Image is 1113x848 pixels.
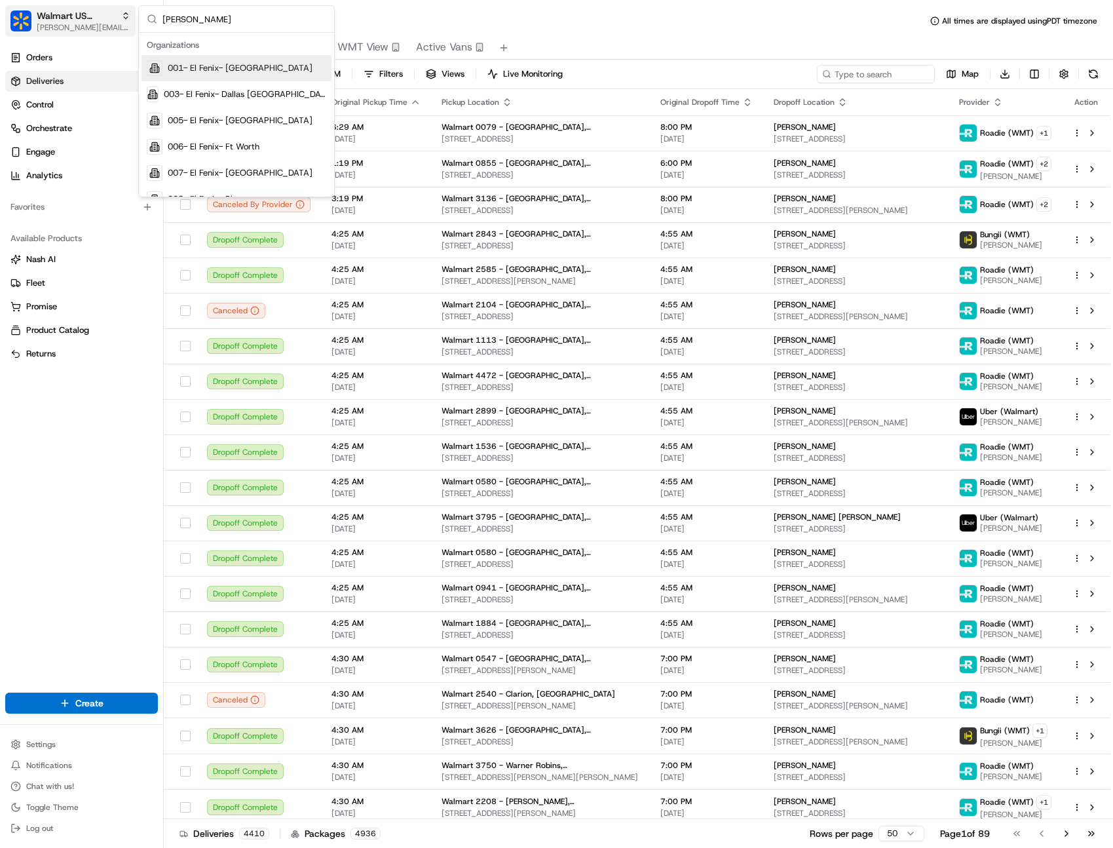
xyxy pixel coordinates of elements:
img: roadie-logo-v2.jpg [960,444,977,461]
img: roadie-logo-v2.jpg [960,585,977,602]
span: [PERSON_NAME] [774,193,836,204]
img: roadie-logo-v2.jpg [960,373,977,390]
span: [STREET_ADDRESS] [774,241,938,251]
span: 7:00 PM [660,725,753,735]
span: Roadie (WMT) [980,583,1034,594]
span: 4:55 AM [660,476,753,487]
span: [STREET_ADDRESS][PERSON_NAME] [774,701,938,711]
button: Promise [5,296,158,317]
span: [DATE] [660,134,753,144]
span: [STREET_ADDRESS] [774,453,938,463]
span: [PERSON_NAME] [980,346,1042,357]
button: Canceled [207,303,265,318]
span: 006- El Fenix- Ft Worth [168,141,259,153]
span: 4:25 AM [331,406,421,416]
span: [PERSON_NAME] [980,417,1042,427]
span: 3:19 PM [331,193,421,204]
span: [STREET_ADDRESS] [774,630,938,640]
span: [PERSON_NAME] [980,488,1042,498]
span: Analytics [26,170,62,182]
button: +2 [1036,197,1051,212]
span: Bungii (WMT) [980,229,1030,240]
div: Available Products [5,228,158,249]
span: Knowledge Base [26,190,100,203]
span: 4:55 AM [660,229,753,239]
span: [PERSON_NAME] [980,558,1042,569]
span: Roadie (WMT) [980,548,1034,558]
img: roadie-logo-v2.jpg [960,125,977,142]
span: [PERSON_NAME] [980,452,1042,463]
span: [DATE] [660,417,753,428]
div: Action [1072,97,1100,107]
input: Search... [162,6,326,32]
span: [PERSON_NAME] [774,158,836,168]
a: Analytics [5,165,158,186]
button: Orchestrate [5,118,158,139]
span: [DATE] [660,276,753,286]
span: 4:30 AM [331,760,421,771]
span: Roadie (WMT) [980,305,1034,316]
span: Walmart 3750 - Warner Robins, [GEOGRAPHIC_DATA] [442,760,639,771]
span: 007- El Fenix- [GEOGRAPHIC_DATA] [168,167,312,179]
span: Control [26,99,54,111]
span: [PERSON_NAME] [980,381,1042,392]
img: Walmart US Stores [10,10,31,31]
span: [DATE] [660,311,753,322]
span: 008- El Fenix- Plano [168,193,246,205]
span: Roadie (WMT) [980,336,1034,346]
span: 003- El Fenix- Dallas [GEOGRAPHIC_DATA][PERSON_NAME] [164,88,326,100]
span: Walmart 3136 - [GEOGRAPHIC_DATA], [GEOGRAPHIC_DATA] [442,193,639,204]
span: Promise [26,301,57,313]
span: Walmart 0079 - [GEOGRAPHIC_DATA], [GEOGRAPHIC_DATA] [442,122,639,132]
span: [STREET_ADDRESS] [442,241,639,251]
span: Live Monitoring [503,68,563,80]
span: [DATE] [331,559,421,569]
button: Engage [5,142,158,163]
span: [DATE] [660,594,753,605]
img: roadie-logo-v2.jpg [960,621,977,638]
button: Create [5,693,158,714]
span: Bungii (WMT) [980,725,1030,736]
span: [STREET_ADDRESS][PERSON_NAME] [442,276,639,286]
span: Walmart 0941 - [GEOGRAPHIC_DATA], [GEOGRAPHIC_DATA] [442,583,639,593]
span: [DATE] [331,594,421,605]
img: Nash [13,13,39,39]
span: [PERSON_NAME] [774,122,836,132]
span: 005- El Fenix- [GEOGRAPHIC_DATA] [168,115,312,126]
span: 4:25 AM [331,229,421,239]
span: [DATE] [660,205,753,216]
span: [PERSON_NAME] [980,240,1042,250]
span: [STREET_ADDRESS][PERSON_NAME] [774,205,938,216]
span: API Documentation [124,190,210,203]
span: Uber (Walmart) [980,512,1038,523]
span: [PERSON_NAME] [PERSON_NAME] [774,512,901,522]
div: Start new chat [45,125,215,138]
span: Original Pickup Time [331,97,407,107]
span: Walmart 0580 - [GEOGRAPHIC_DATA], [GEOGRAPHIC_DATA] [442,547,639,558]
span: All times are displayed using PDT timezone [942,16,1097,26]
img: roadie-logo-v2.jpg [960,267,977,284]
span: [STREET_ADDRESS][PERSON_NAME] [774,737,938,747]
button: Settings [5,735,158,754]
span: Original Dropoff Time [660,97,740,107]
span: Roadie (WMT) [980,477,1034,488]
img: roadie-logo-v2.jpg [960,763,977,780]
span: [PERSON_NAME] [774,725,836,735]
div: Favorites [5,197,158,218]
div: We're available if you need us! [45,138,166,149]
button: Log out [5,819,158,838]
p: Welcome 👋 [13,52,238,73]
span: [STREET_ADDRESS] [442,382,639,393]
span: [STREET_ADDRESS] [774,276,938,286]
span: Chat with us! [26,781,74,792]
span: Orchestrate [26,123,72,134]
span: 4:25 AM [331,476,421,487]
span: [DATE] [331,701,421,711]
div: Suggestions [139,33,334,197]
span: [STREET_ADDRESS] [442,134,639,144]
img: roadie-logo-v2.jpg [960,161,977,178]
span: Walmart 2843 - [GEOGRAPHIC_DATA], [GEOGRAPHIC_DATA] [442,229,639,239]
a: Returns [10,348,153,360]
button: Start new chat [223,129,238,145]
div: Organizations [141,35,331,55]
